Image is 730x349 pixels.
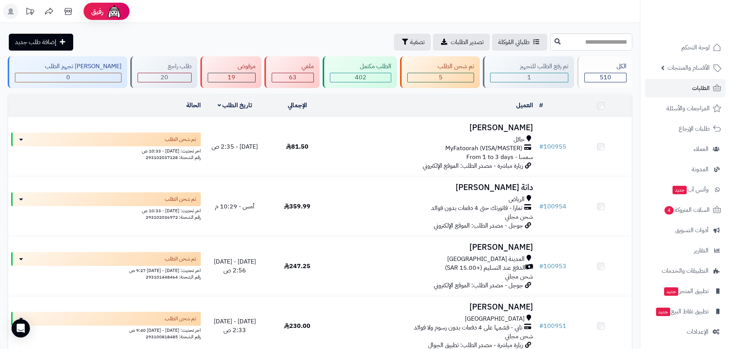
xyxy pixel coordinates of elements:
[186,101,201,110] a: الحالة
[394,34,431,51] button: تصفية
[664,287,678,296] span: جديد
[645,180,725,199] a: وآتس آبجديد
[668,62,710,73] span: الأقسام والمنتجات
[423,161,523,170] span: زيارة مباشرة - مصدر الطلب: الموقع الإلكتروني
[645,99,725,118] a: المراجعات والأسئلة
[146,274,201,280] span: رقم الشحنة: 293101448464
[645,38,725,57] a: لوحة التحكم
[433,34,490,51] a: تصدير الطلبات
[645,282,725,300] a: تطبيق المتجرجديد
[263,56,321,88] a: ملغي 63
[272,73,313,82] div: 63
[694,245,709,256] span: التقارير
[408,73,473,82] div: 5
[138,62,191,71] div: طلب راجع
[218,101,253,110] a: تاريخ الطلب
[492,34,547,51] a: طلباتي المُوكلة
[284,262,310,271] span: 247.25
[66,73,70,82] span: 0
[645,221,725,239] a: أدوات التسويق
[161,73,168,82] span: 20
[662,265,709,276] span: التطبيقات والخدمات
[576,56,634,88] a: الكل510
[655,306,709,317] span: تطبيق نقاط البيع
[165,255,196,263] span: تم شحن الطلب
[165,136,196,143] span: تم شحن الطلب
[539,101,543,110] a: #
[694,144,709,154] span: العملاء
[539,202,543,211] span: #
[11,206,201,214] div: اخر تحديث: [DATE] - 10:33 ص
[331,243,533,252] h3: [PERSON_NAME]
[678,21,723,38] img: logo-2.png
[673,186,687,194] span: جديد
[284,202,310,211] span: 359.99
[645,160,725,179] a: المدونة
[539,262,543,271] span: #
[6,56,129,88] a: [PERSON_NAME] تجهيز الطلب 0
[208,62,256,71] div: مرفوض
[414,323,522,332] span: تابي - قسّمها على 4 دفعات بدون رسوم ولا فوائد
[11,319,30,338] div: Open Intercom Messenger
[645,262,725,280] a: التطبيقات والخدمات
[663,286,709,297] span: تطبيق المتجر
[288,101,307,110] a: الإجمالي
[516,101,533,110] a: العميل
[539,321,543,331] span: #
[138,73,191,82] div: 20
[330,62,391,71] div: الطلب مكتمل
[645,302,725,321] a: تطبيق نقاط البيعجديد
[645,201,725,219] a: السلات المتروكة4
[527,73,531,82] span: 1
[465,315,525,323] span: [GEOGRAPHIC_DATA]
[15,73,121,82] div: 0
[539,202,566,211] a: #100954
[679,123,710,134] span: طلبات الإرجاع
[214,257,256,275] span: [DATE] - [DATE] 2:56 ص
[692,83,710,93] span: الطلبات
[146,333,201,340] span: رقم الشحنة: 293100818485
[645,323,725,341] a: الإعدادات
[289,73,297,82] span: 63
[490,73,568,82] div: 1
[331,303,533,311] h3: [PERSON_NAME]
[284,321,310,331] span: 230.00
[445,264,525,272] span: الدفع عند التسليم (+15.00 SAR)
[498,38,530,47] span: طلباتي المُوكلة
[656,308,670,316] span: جديد
[431,204,522,213] span: تمارا - فاتورتك حتى 4 دفعات بدون فوائد
[681,42,710,53] span: لوحة التحكم
[666,103,710,114] span: المراجعات والأسئلة
[584,62,627,71] div: الكل
[539,321,566,331] a: #100951
[212,142,258,151] span: [DATE] - 2:35 ص
[331,183,533,192] h3: دانة [PERSON_NAME]
[481,56,576,88] a: تم رفع الطلب للتجهيز 1
[11,266,201,274] div: اخر تحديث: [DATE] - [DATE] 9:27 ص
[451,38,484,47] span: تصدير الطلبات
[165,195,196,203] span: تم شحن الطلب
[664,205,710,215] span: السلات المتروكة
[199,56,263,88] a: مرفوض 19
[107,4,122,19] img: ai-face.png
[434,281,523,290] span: جوجل - مصدر الطلب: الموقع الإلكتروني
[20,4,39,21] a: تحديثات المنصة
[272,62,314,71] div: ملغي
[331,123,533,132] h3: [PERSON_NAME]
[645,241,725,260] a: التقارير
[399,56,481,88] a: تم شحن الطلب 5
[355,73,366,82] span: 402
[600,73,611,82] span: 510
[645,140,725,158] a: العملاء
[505,272,533,281] span: شحن مجاني
[9,34,73,51] a: إضافة طلب جديد
[490,62,568,71] div: تم رفع الطلب للتجهيز
[505,212,533,221] span: شحن مجاني
[434,221,523,230] span: جوجل - مصدر الطلب: الموقع الإلكتروني
[286,142,308,151] span: 81.50
[91,7,103,16] span: رفيق
[321,56,399,88] a: الطلب مكتمل 402
[11,326,201,334] div: اخر تحديث: [DATE] - [DATE] 9:40 ص
[11,146,201,154] div: اخر تحديث: [DATE] - 10:33 ص
[410,38,425,47] span: تصفية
